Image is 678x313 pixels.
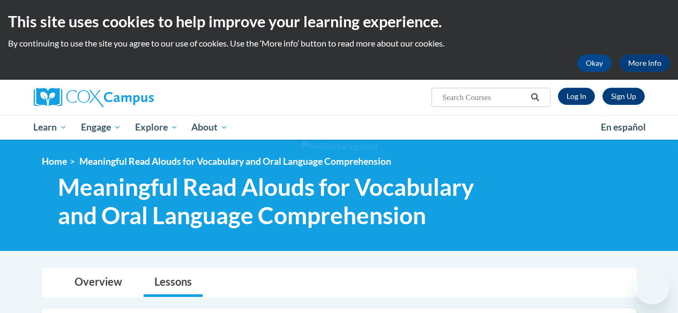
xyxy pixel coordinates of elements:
i:  [530,94,540,102]
a: About [184,115,235,140]
a: Register [602,88,645,105]
a: Home [42,156,67,167]
button: Okay [577,55,612,72]
img: Cox Campus [34,88,154,107]
span: Meaningful Read Alouds for Vocabulary and Oral Language Comprehension [79,156,391,167]
img: Section background [301,141,377,152]
span: Meaningful Read Alouds for Vocabulary and Oral Language Comprehension [58,173,500,230]
p: By continuing to use the site you agree to our use of cookies. Use the ‘More info’ button to read... [8,37,670,49]
a: Explore [128,115,185,140]
iframe: Button to launch messaging window [635,270,669,304]
a: Cox Campus [34,88,227,107]
a: Engage [74,115,128,140]
input: Search Courses [441,91,527,104]
h2: This site uses cookies to help improve your learning experience. [8,11,670,32]
span: Learn [33,121,67,134]
a: More Info [620,55,670,72]
span: About [191,121,228,134]
a: Learn [27,115,74,140]
span: En español [601,121,646,133]
span: Explore [135,121,178,134]
a: En español [594,116,653,139]
a: Lessons [144,269,203,297]
div: Main menu [26,115,653,140]
a: Log In [558,88,595,105]
span: Engage [81,121,121,134]
button: Search [527,91,543,104]
a: Overview [64,269,133,297]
